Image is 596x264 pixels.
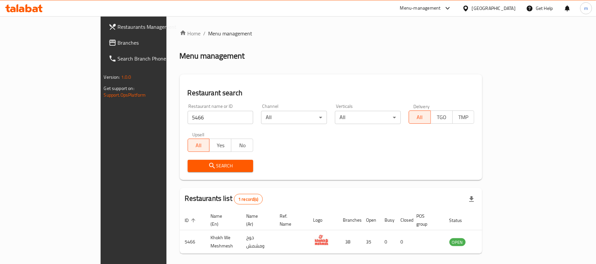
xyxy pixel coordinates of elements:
[261,111,327,124] div: All
[449,216,471,224] span: Status
[452,110,475,124] button: TMP
[104,73,120,81] span: Version:
[212,141,229,150] span: Yes
[361,210,380,230] th: Open
[241,230,275,254] td: خوخ ومشمش
[185,216,198,224] span: ID
[191,141,207,150] span: All
[104,84,134,93] span: Get support on:
[118,23,195,31] span: Restaurants Management
[247,212,267,228] span: Name (Ar)
[118,39,195,47] span: Branches
[234,194,263,204] div: Total records count
[464,191,480,207] div: Export file
[234,141,251,150] span: No
[204,29,206,37] li: /
[455,112,472,122] span: TMP
[449,238,466,246] div: OPEN
[208,29,252,37] span: Menu management
[180,29,482,37] nav: breadcrumb
[584,5,588,12] span: m
[211,212,233,228] span: Name (En)
[361,230,380,254] td: 35
[103,19,200,35] a: Restaurants Management
[180,51,245,61] h2: Menu management
[409,110,431,124] button: All
[313,232,330,249] img: Khokh We Meshmesh
[193,162,248,170] span: Search
[206,230,241,254] td: Khokh We Meshmesh
[188,111,253,124] input: Search for restaurant name or ID..
[192,132,205,137] label: Upsell
[280,212,300,228] span: Ref. Name
[188,88,475,98] h2: Restaurant search
[188,139,210,152] button: All
[180,210,502,254] table: enhanced table
[412,112,428,122] span: All
[472,5,516,12] div: [GEOGRAPHIC_DATA]
[185,194,263,204] h2: Restaurants list
[209,139,231,152] button: Yes
[103,35,200,51] a: Branches
[121,73,131,81] span: 1.0.0
[118,55,195,63] span: Search Branch Phone
[234,196,262,202] span: 1 record(s)
[104,91,146,99] a: Support.OpsPlatform
[417,212,436,228] span: POS group
[231,139,253,152] button: No
[380,230,395,254] td: 0
[449,239,466,246] span: OPEN
[431,110,453,124] button: TGO
[338,210,361,230] th: Branches
[380,210,395,230] th: Busy
[413,104,430,109] label: Delivery
[338,230,361,254] td: 38
[400,4,441,12] div: Menu-management
[479,210,502,230] th: Action
[434,112,450,122] span: TGO
[308,210,338,230] th: Logo
[395,210,411,230] th: Closed
[335,111,401,124] div: All
[103,51,200,66] a: Search Branch Phone
[395,230,411,254] td: 0
[188,160,253,172] button: Search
